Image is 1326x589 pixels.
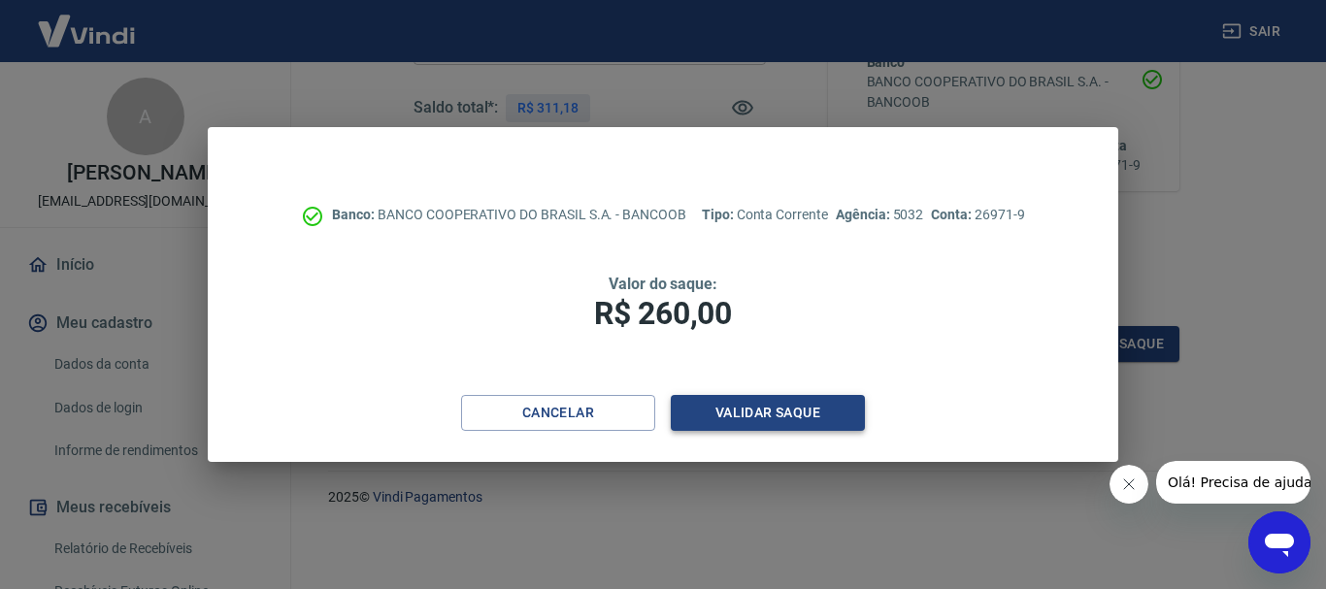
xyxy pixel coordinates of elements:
[836,205,923,225] p: 5032
[609,275,717,293] span: Valor do saque:
[12,14,163,29] span: Olá! Precisa de ajuda?
[671,395,865,431] button: Validar saque
[1248,511,1310,573] iframe: Botão para abrir a janela de mensagens
[1110,465,1148,504] iframe: Fechar mensagem
[594,295,732,332] span: R$ 260,00
[702,207,737,222] span: Tipo:
[332,205,686,225] p: BANCO COOPERATIVO DO BRASIL S.A. - BANCOOB
[461,395,655,431] button: Cancelar
[836,207,893,222] span: Agência:
[1156,461,1310,504] iframe: Mensagem da empresa
[332,207,378,222] span: Banco:
[702,205,828,225] p: Conta Corrente
[931,207,975,222] span: Conta:
[931,205,1024,225] p: 26971-9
